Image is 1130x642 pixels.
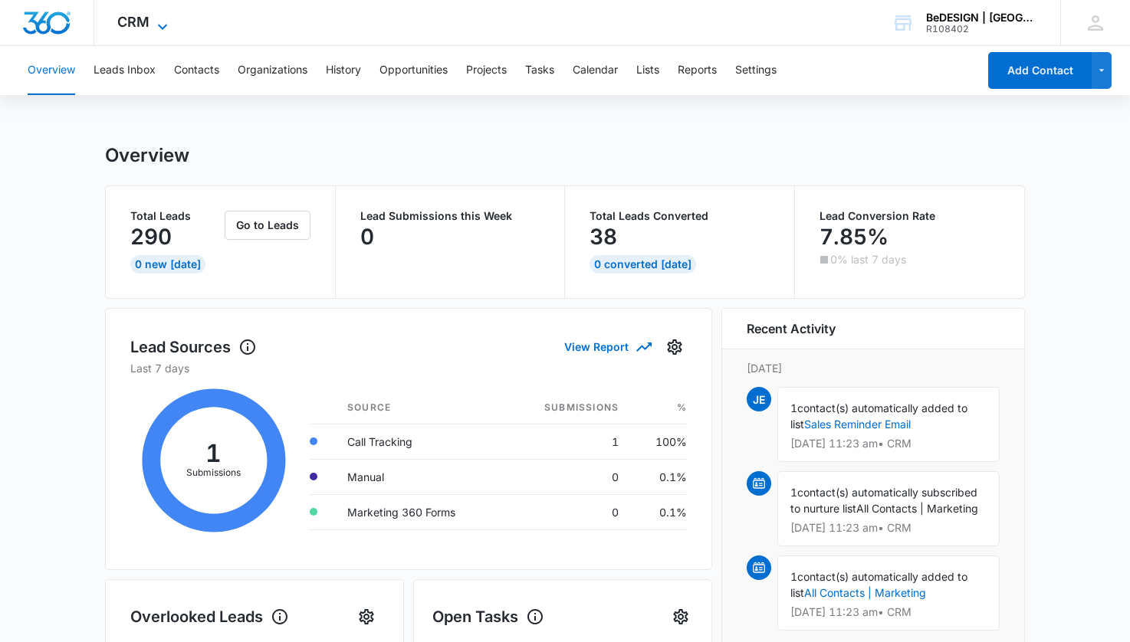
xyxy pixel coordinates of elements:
span: JE [747,387,771,411]
button: Overview [28,46,75,95]
td: 0.1% [631,494,687,529]
p: [DATE] 11:23 am • CRM [790,607,987,617]
h1: Open Tasks [432,605,544,628]
button: Settings [735,46,777,95]
h6: Recent Activity [747,319,836,338]
button: History [326,46,361,95]
button: Lists [636,46,659,95]
button: Add Contact [988,52,1092,89]
span: 1 [790,401,797,414]
span: All Contacts | Marketing [856,502,978,515]
td: 1 [504,424,631,459]
p: Last 7 days [130,360,687,376]
span: CRM [117,14,149,30]
td: Manual [335,459,504,494]
p: [DATE] [747,360,1000,376]
div: 0 Converted [DATE] [590,255,696,274]
a: All Contacts | Marketing [804,586,926,599]
p: 0% last 7 days [830,254,906,265]
p: 290 [130,224,172,249]
button: Settings [668,604,693,629]
button: Go to Leads [225,211,310,240]
h1: Overview [105,144,189,167]
button: Projects [466,46,507,95]
div: 0 New [DATE] [130,255,205,274]
p: [DATE] 11:23 am • CRM [790,522,987,533]
h1: Lead Sources [130,336,257,359]
a: Sales Reminder Email [804,418,911,431]
h1: Overlooked Leads [130,605,289,628]
td: 0.1% [631,459,687,494]
a: Go to Leads [225,218,310,231]
th: % [631,391,687,424]
td: Marketing 360 Forms [335,494,504,529]
button: Contacts [174,46,219,95]
p: Total Leads [130,211,222,221]
span: 1 [790,570,797,583]
button: Opportunities [379,46,448,95]
p: [DATE] 11:23 am • CRM [790,438,987,449]
span: 1 [790,486,797,499]
div: account id [926,24,1038,34]
button: Reports [678,46,717,95]
button: Leads Inbox [94,46,156,95]
button: View Report [564,333,650,360]
p: Lead Conversion Rate [820,211,1000,221]
td: Call Tracking [335,424,504,459]
p: Total Leads Converted [590,211,770,221]
th: Source [335,391,504,424]
button: Calendar [573,46,618,95]
span: contact(s) automatically added to list [790,401,967,431]
button: Settings [354,604,379,629]
span: contact(s) automatically added to list [790,570,967,599]
p: 7.85% [820,224,889,249]
p: 0 [360,224,374,249]
th: Submissions [504,391,631,424]
p: 38 [590,224,617,249]
span: contact(s) automatically subscribed to nurture list [790,486,977,515]
td: 0 [504,494,631,529]
td: 100% [631,424,687,459]
button: Tasks [525,46,554,95]
div: account name [926,11,1038,24]
button: Settings [662,335,687,359]
td: 0 [504,459,631,494]
p: Lead Submissions this Week [360,211,540,221]
button: Organizations [238,46,307,95]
